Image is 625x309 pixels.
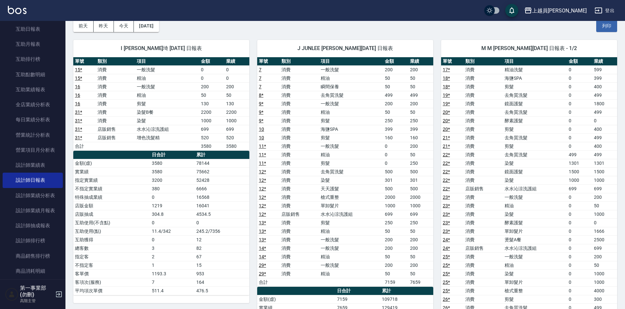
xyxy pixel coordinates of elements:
img: Logo [8,6,27,14]
div: 上越員[PERSON_NAME] [532,7,587,15]
td: 消費 [280,133,319,142]
td: 消費 [464,91,503,99]
td: 染髮 [503,176,567,184]
th: 單號 [257,57,280,66]
td: 200 [199,82,224,91]
td: 酵素護髮 [503,218,567,227]
td: 0 [567,125,592,133]
td: 0 [567,133,592,142]
td: 200 [408,142,433,150]
td: 11.4/342 [150,227,194,235]
th: 類別 [280,57,319,66]
td: 互助獲得 [73,235,150,244]
td: 0 [567,74,592,82]
td: 水水沁涼洗護組 [503,184,567,193]
td: 消費 [280,159,319,167]
td: 200 [592,193,617,201]
td: 染髮 [135,116,199,125]
td: 去角質洗髮 [503,108,567,116]
td: 鏡面護髮 [503,167,567,176]
td: 單卸髮片 [503,227,567,235]
td: 1000 [408,201,433,210]
td: 去角質洗髮 [319,91,383,99]
th: 金額 [567,57,592,66]
a: 7 [259,76,261,81]
a: 設計師排行榜 [3,233,63,248]
td: 0 [224,65,249,74]
td: 200 [383,65,408,74]
td: 一般洗髮 [319,142,383,150]
td: 消費 [280,142,319,150]
td: 店販金額 [73,201,150,210]
td: 消費 [280,82,319,91]
th: 業績 [592,57,617,66]
td: 250 [408,218,433,227]
button: [DATE] [134,20,159,32]
td: 1500 [592,167,617,176]
a: 互助排行榜 [3,52,63,67]
a: 商品銷售排行榜 [3,249,63,264]
td: 消費 [280,235,319,244]
td: 消費 [464,65,503,74]
td: 消費 [464,201,503,210]
td: 130 [224,99,249,108]
td: 160 [383,133,408,142]
td: 0 [150,193,194,201]
a: 16 [75,93,80,98]
td: 50 [408,227,433,235]
td: 0 [195,218,249,227]
td: 399 [592,74,617,82]
a: 營業項目月分析表 [3,143,63,158]
td: 3200 [150,176,194,184]
td: 2500 [592,235,617,244]
td: 消費 [464,125,503,133]
th: 項目 [503,57,567,66]
td: 400 [592,82,617,91]
td: 3580 [150,167,194,176]
a: 互助業績報表 [3,82,63,97]
td: 0 [592,218,617,227]
td: 精油 [135,74,199,82]
td: 500 [383,167,408,176]
th: 類別 [96,57,135,66]
td: 去角質洗髮 [503,91,567,99]
button: 前天 [73,20,94,32]
td: 499 [592,108,617,116]
td: 520 [224,133,249,142]
td: 消費 [280,176,319,184]
button: 列印 [596,20,617,32]
td: 1301 [592,159,617,167]
td: 剪髮 [503,82,567,91]
td: 瞬間保養 [319,82,383,91]
td: 消費 [280,218,319,227]
th: 單號 [441,57,464,66]
td: 0 [592,116,617,125]
td: 130 [199,99,224,108]
td: 消費 [464,74,503,82]
td: 海鹽SPA [503,74,567,82]
td: 0 [150,218,194,227]
table: a dense table [73,57,249,151]
td: 0 [567,142,592,150]
td: 16568 [195,193,249,201]
td: 1666 [592,227,617,235]
td: 消費 [280,227,319,235]
td: 消費 [280,184,319,193]
td: 消費 [96,82,135,91]
h5: 第一事業部 (勿刪) [20,285,53,298]
th: 日合計 [150,151,194,159]
td: 指定實業績 [73,176,150,184]
td: 75662 [195,167,249,176]
td: 2200 [199,108,224,116]
th: 項目 [319,57,383,66]
td: 50 [383,82,408,91]
td: 50 [383,227,408,235]
a: 10 [259,135,264,140]
td: 水水沁涼洗護組 [319,210,383,218]
td: 一般洗髮 [319,99,383,108]
td: 消費 [464,159,503,167]
td: 301 [383,176,408,184]
button: 今天 [114,20,134,32]
td: 1000 [592,176,617,184]
td: 520 [199,133,224,142]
